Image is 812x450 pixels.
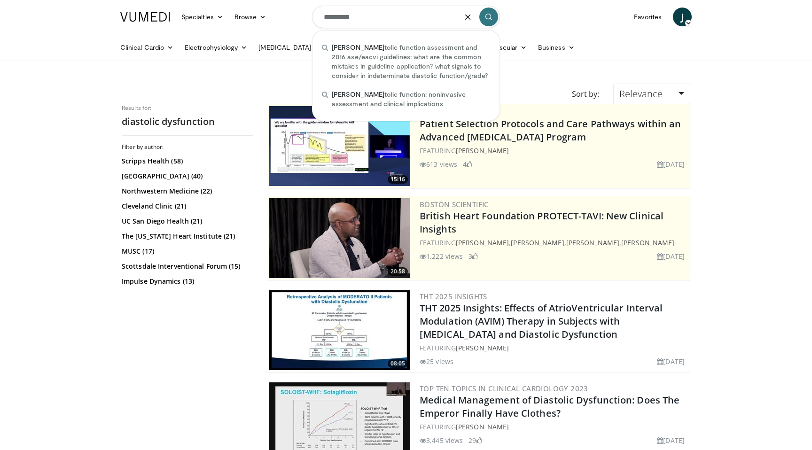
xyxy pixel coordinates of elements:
a: Boston Scientific [420,200,489,209]
a: 20:58 [269,198,410,278]
a: Top Ten Topics in Clinical Cardiology 2023 [420,384,588,393]
a: [PERSON_NAME] [621,238,674,247]
img: 20bd0fbb-f16b-4abd-8bd0-1438f308da47.300x170_q85_crop-smart_upscale.jpg [269,198,410,278]
a: Impulse Dynamics (13) [122,277,251,286]
a: Scripps Health (58) [122,156,251,166]
li: 25 views [420,357,453,366]
a: [PERSON_NAME] [511,238,564,247]
a: Cleveland Clinic (21) [122,202,251,211]
span: Relevance [619,87,663,100]
li: [DATE] [657,435,685,445]
span: 15:16 [388,175,408,184]
img: 1244d1b0-8b96-4d85-94de-766be6fa082f.300x170_q85_crop-smart_upscale.jpg [269,290,410,370]
h3: Filter by author: [122,143,253,151]
div: FEATURING [420,146,688,155]
a: [PERSON_NAME] [456,343,509,352]
span: [PERSON_NAME] [332,90,384,98]
input: Search topics, interventions [312,6,500,28]
a: Business [532,38,580,57]
a: MUSC (17) [122,247,251,256]
a: [PERSON_NAME] [456,146,509,155]
span: 08:05 [388,359,408,368]
a: Clinical Cardio [115,38,179,57]
a: UC San Diego Health (21) [122,217,251,226]
img: VuMedi Logo [120,12,170,22]
a: Specialties [176,8,229,26]
div: FEATURING , , , [420,238,688,248]
p: Results for: [122,104,253,112]
li: 4 [463,159,472,169]
li: [DATE] [657,251,685,261]
div: FEATURING [420,422,688,432]
a: J [673,8,692,26]
li: 29 [468,435,482,445]
a: [MEDICAL_DATA] [253,38,326,57]
img: c8104730-ef7e-406d-8f85-1554408b8bf1.300x170_q85_crop-smart_upscale.jpg [269,106,410,186]
a: The [US_STATE] Heart Institute (21) [122,232,251,241]
a: Medical Management of Diastolic Dysfunction: Does The Emperor Finally Have Clothes? [420,394,679,419]
a: [PERSON_NAME] [456,238,509,247]
h2: diastolic dysfunction [122,116,253,128]
a: British Heart Foundation PROTECT-TAVI: New Clinical Insights [420,209,664,235]
li: 1,222 views [420,251,463,261]
a: THT 2025 Insights [420,292,487,301]
a: Scottsdale Interventional Forum (15) [122,262,251,271]
div: FEATURING [420,343,688,353]
li: 3 [468,251,478,261]
a: Relevance [613,84,690,104]
a: Patient Selection Protocols and Care Pathways within an Advanced [MEDICAL_DATA] Program [420,117,681,143]
span: 20:58 [388,267,408,276]
li: 613 views [420,159,457,169]
a: [GEOGRAPHIC_DATA] (40) [122,171,251,181]
li: [DATE] [657,159,685,169]
a: Electrophysiology [179,38,253,57]
span: tolic function: noninvasive assessment and clinical implications [332,90,490,109]
a: [PERSON_NAME] [566,238,619,247]
a: Northwestern Medicine (22) [122,186,251,196]
a: Favorites [628,8,667,26]
a: 08:05 [269,290,410,370]
li: 3,445 views [420,435,463,445]
span: tolic function assessment and 2016 ase/eacvi guidelines: what are the common mistakes in guidelin... [332,43,490,80]
span: [PERSON_NAME] [332,43,384,51]
div: Sort by: [565,84,606,104]
li: [DATE] [657,357,685,366]
a: 15:16 [269,106,410,186]
a: Browse [229,8,272,26]
a: THT 2025 Insights: Effects of AtrioVentricular Interval Modulation (AVIM) Therapy in Subjects wit... [420,302,663,341]
a: [PERSON_NAME] [456,422,509,431]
